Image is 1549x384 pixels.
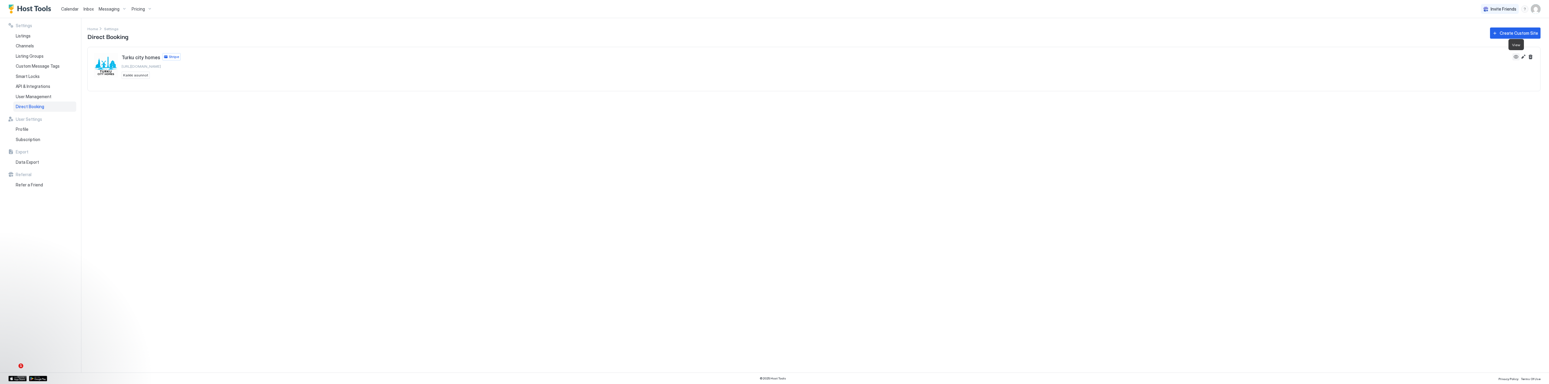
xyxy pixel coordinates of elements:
span: Custom Message Tags [16,63,60,69]
span: Settings [16,23,32,28]
a: Direct Booking [13,102,76,112]
div: Breadcrumb [104,25,119,32]
a: User Management [13,92,76,102]
span: Settings [104,27,119,31]
span: © 2025 Host Tools [760,376,786,380]
span: Direct Booking [16,104,44,109]
span: Refer a Friend [16,182,43,188]
button: Edit [1520,53,1527,60]
a: Google Play Store [29,376,47,381]
span: Data Export [16,160,39,165]
span: Smart Locks [16,74,40,79]
div: User profile [1531,4,1541,14]
a: Home [87,25,98,32]
button: View [1512,53,1520,60]
a: Inbox [84,6,94,12]
span: Inbox [84,6,94,11]
a: Subscription [13,134,76,145]
span: Listing Groups [16,53,44,59]
iframe: Intercom notifications message [5,325,126,368]
span: Home [87,27,98,31]
a: Terms Of Use [1521,375,1541,382]
div: Breadcrumb [87,25,98,32]
a: API & Integrations [13,81,76,92]
span: User Settings [16,117,42,122]
span: API & Integrations [16,84,50,89]
span: User Management [16,94,51,99]
span: Kaikki asunnot [123,73,148,78]
span: Pricing [132,6,145,12]
span: Terms Of Use [1521,377,1541,381]
a: Smart Locks [13,71,76,82]
a: Privacy Policy [1498,375,1518,382]
a: Listings [13,31,76,41]
a: Host Tools Logo [8,5,54,14]
span: View [1512,43,1520,47]
div: menu [1521,5,1528,13]
a: Channels [13,41,76,51]
span: Profile [16,127,28,132]
a: Settings [104,25,119,32]
span: Listings [16,33,31,39]
span: Referral [16,172,31,177]
iframe: Intercom live chat [6,363,21,378]
span: [URL][DOMAIN_NAME] [122,64,161,69]
a: Custom Message Tags [13,61,76,71]
span: Calendar [61,6,79,11]
span: Privacy Policy [1498,377,1518,381]
a: Listing Groups [13,51,76,61]
a: Refer a Friend [13,180,76,190]
span: 1 [18,363,23,368]
span: Direct Booking [87,32,128,41]
button: Delete [1527,53,1534,60]
a: Data Export [13,157,76,167]
button: Create Custom Site [1490,27,1541,39]
span: Invite Friends [1491,6,1516,12]
a: App Store [8,376,27,381]
span: Channels [16,43,34,49]
span: Subscription [16,137,40,142]
div: Create Custom Site [1500,30,1538,36]
span: Export [16,149,28,155]
span: Turku city homes [122,54,160,60]
a: [URL][DOMAIN_NAME] [122,63,161,69]
div: Turku city homes [94,53,118,77]
span: Messaging [99,6,120,12]
a: Profile [13,124,76,134]
a: Calendar [61,6,79,12]
span: Stripe [169,54,179,60]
